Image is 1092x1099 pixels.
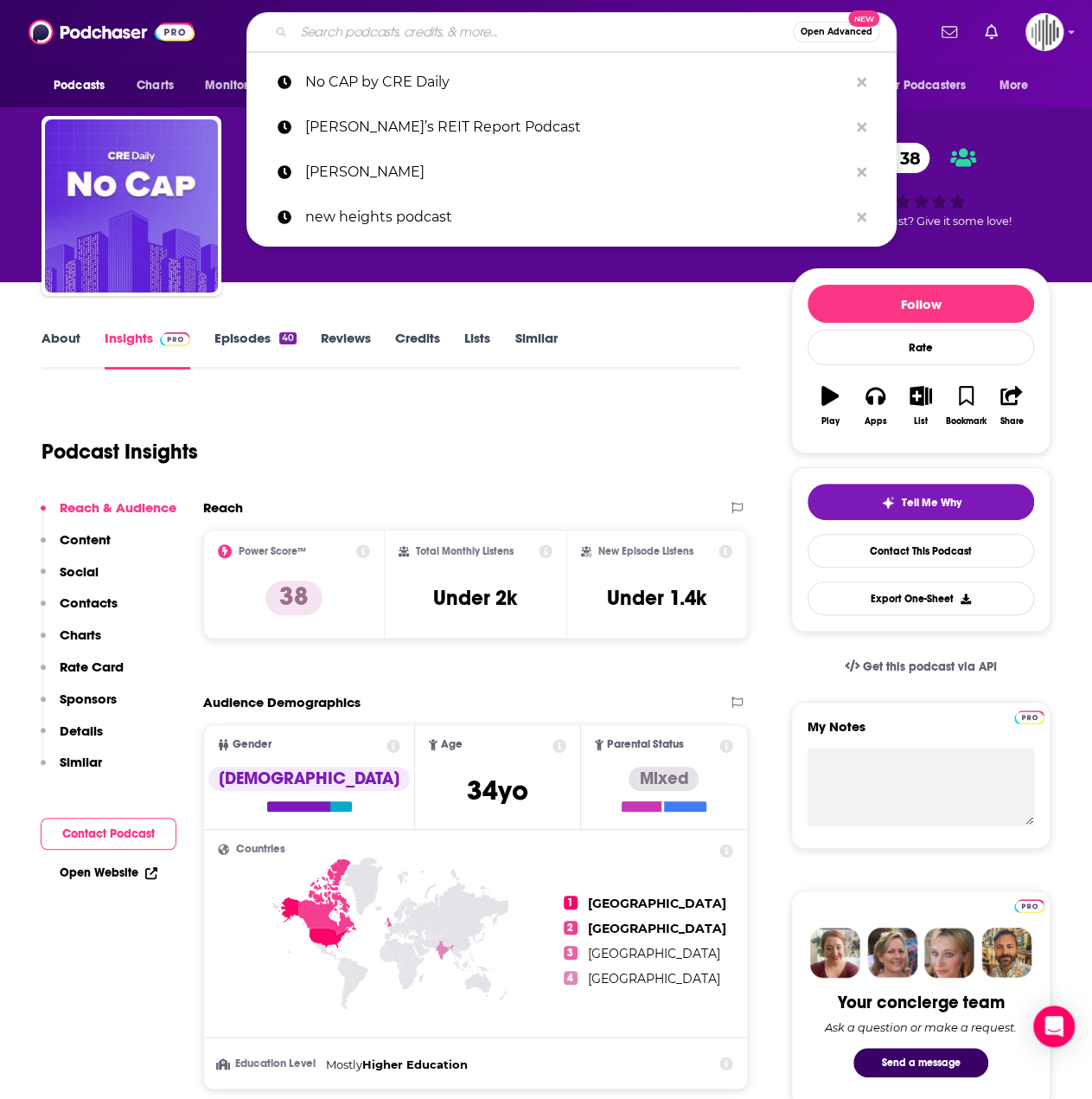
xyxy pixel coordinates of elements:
span: New [848,10,879,27]
p: joe rogan [305,150,848,195]
span: Age [441,739,463,750]
a: Open Website [60,865,157,880]
button: Apps [853,375,897,437]
img: User Profile [1025,13,1063,51]
button: Reach & Audience [41,499,176,531]
span: Charts [137,74,174,98]
div: Mixed [629,767,699,791]
img: Jon Profile [981,928,1031,978]
h2: Power Score™ [239,545,306,557]
div: Search podcasts, credits, & more... [246,12,897,52]
img: tell me why sparkle [881,496,895,510]
button: Play [808,375,853,437]
button: Rate Card [41,659,124,691]
button: open menu [872,69,991,102]
span: [GEOGRAPHIC_DATA] [588,946,720,961]
span: Good podcast? Give it some love! [830,215,1012,228]
div: Play [821,416,840,427]
div: Your concierge team [838,992,1005,1013]
p: Content [60,531,111,548]
img: Podchaser Pro [160,332,190,346]
a: new heights podcast [246,195,897,240]
h1: Podcast Insights [42,439,198,465]
p: new heights podcast [305,195,848,240]
p: Reach & Audience [60,499,176,516]
span: 34 yo [467,774,528,807]
span: 2 [564,921,578,935]
label: My Notes [808,718,1034,749]
button: Contact Podcast [41,818,176,850]
a: Charts [125,69,184,102]
h3: Under 1.4k [607,585,706,611]
button: Open AdvancedNew [793,22,880,42]
h2: Audience Demographics [203,694,361,710]
a: No CAP by CRE Daily [246,60,897,105]
button: Share [989,375,1034,437]
p: 38 [265,581,322,615]
span: For Podcasters [883,74,966,98]
span: [GEOGRAPHIC_DATA] [588,971,720,987]
button: Contacts [41,594,118,627]
h2: New Episode Listens [598,545,693,557]
button: Details [41,723,103,755]
img: Jules Profile [924,928,974,978]
a: 38 [865,143,929,173]
img: Podchaser Pro [1014,899,1044,913]
span: Gender [233,739,271,750]
img: Barbara Profile [867,928,917,978]
span: Get this podcast via API [863,659,997,674]
a: Pro website [1014,708,1044,724]
h2: Reach [203,499,243,516]
p: Charts [60,627,101,643]
a: Credits [395,330,440,370]
span: 1 [564,896,578,909]
p: Details [60,723,103,739]
p: Similar [60,754,102,770]
a: Pro website [1014,897,1044,913]
div: List [914,416,928,427]
button: Similar [41,754,102,786]
span: Higher Education [362,1057,468,1071]
button: Show profile menu [1025,13,1063,51]
button: open menu [193,69,289,102]
img: No Cap by CRE Daily [45,119,218,292]
a: Episodes40 [214,330,297,370]
div: 38Good podcast? Give it some love! [791,132,1050,239]
div: [DEMOGRAPHIC_DATA] [208,767,410,791]
h3: Under 2k [433,585,517,611]
div: Open Intercom Messenger [1033,1006,1075,1047]
button: Sponsors [41,691,117,723]
a: Contact This Podcast [808,534,1034,568]
img: Podchaser - Follow, Share and Rate Podcasts [29,16,195,48]
div: Apps [865,416,887,427]
span: More [999,74,1029,98]
img: Sydney Profile [810,928,860,978]
a: Get this podcast via API [831,646,1011,688]
span: Tell Me Why [902,496,961,510]
a: Similar [514,330,557,370]
a: Show notifications dropdown [978,17,1005,47]
button: Export One-Sheet [808,582,1034,615]
button: open menu [987,69,1050,102]
a: Show notifications dropdown [935,17,964,47]
span: Podcasts [54,74,105,98]
button: Charts [41,627,101,659]
a: Lists [464,330,490,370]
button: Bookmark [943,375,988,437]
span: Monitoring [205,74,266,98]
a: [PERSON_NAME]’s REIT Report Podcast [246,105,897,150]
a: [PERSON_NAME] [246,150,897,195]
span: [GEOGRAPHIC_DATA] [588,896,726,911]
span: Countries [236,844,285,855]
a: InsightsPodchaser Pro [105,330,190,370]
span: 3 [564,946,578,960]
h2: Total Monthly Listens [416,545,514,557]
p: No CAP by CRE Daily [305,60,848,105]
div: Share [999,416,1023,427]
p: Nareit’s REIT Report Podcast [305,105,848,150]
button: Content [41,531,111,563]
span: [GEOGRAPHIC_DATA] [588,921,726,936]
p: Rate Card [60,659,124,675]
div: Ask a question or make a request. [825,1020,1017,1034]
